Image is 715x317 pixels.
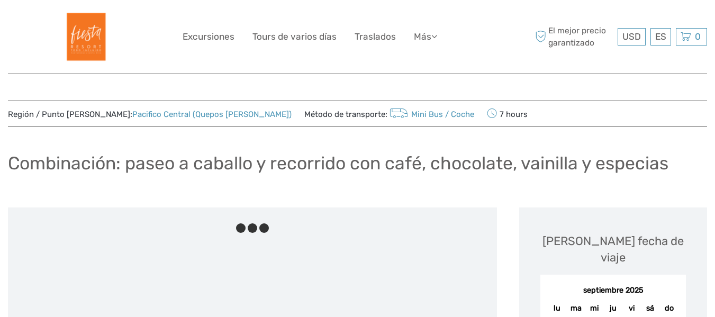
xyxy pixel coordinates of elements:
[132,110,292,119] a: Pacifico Central (Quepos [PERSON_NAME])
[387,110,474,119] a: Mini Bus / Coche
[622,301,641,315] div: vi
[659,301,678,315] div: do
[56,8,113,66] img: Fiesta Resort
[548,301,566,315] div: lu
[650,28,671,46] div: ES
[183,29,234,44] a: Excursiones
[487,106,528,121] span: 7 hours
[622,31,641,42] span: USD
[8,152,668,174] h1: Combinación: paseo a caballo y recorrido con café, chocolate, vainilla y especias
[604,301,622,315] div: ju
[641,301,659,315] div: sá
[355,29,396,44] a: Traslados
[8,109,292,120] span: Región / Punto [PERSON_NAME]:
[540,285,686,296] div: septiembre 2025
[567,301,585,315] div: ma
[530,233,696,266] div: [PERSON_NAME] fecha de viaje
[693,31,702,42] span: 0
[532,25,615,48] span: El mejor precio garantizado
[252,29,337,44] a: Tours de varios días
[304,106,474,121] span: Método de transporte:
[585,301,604,315] div: mi
[414,29,437,44] a: Más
